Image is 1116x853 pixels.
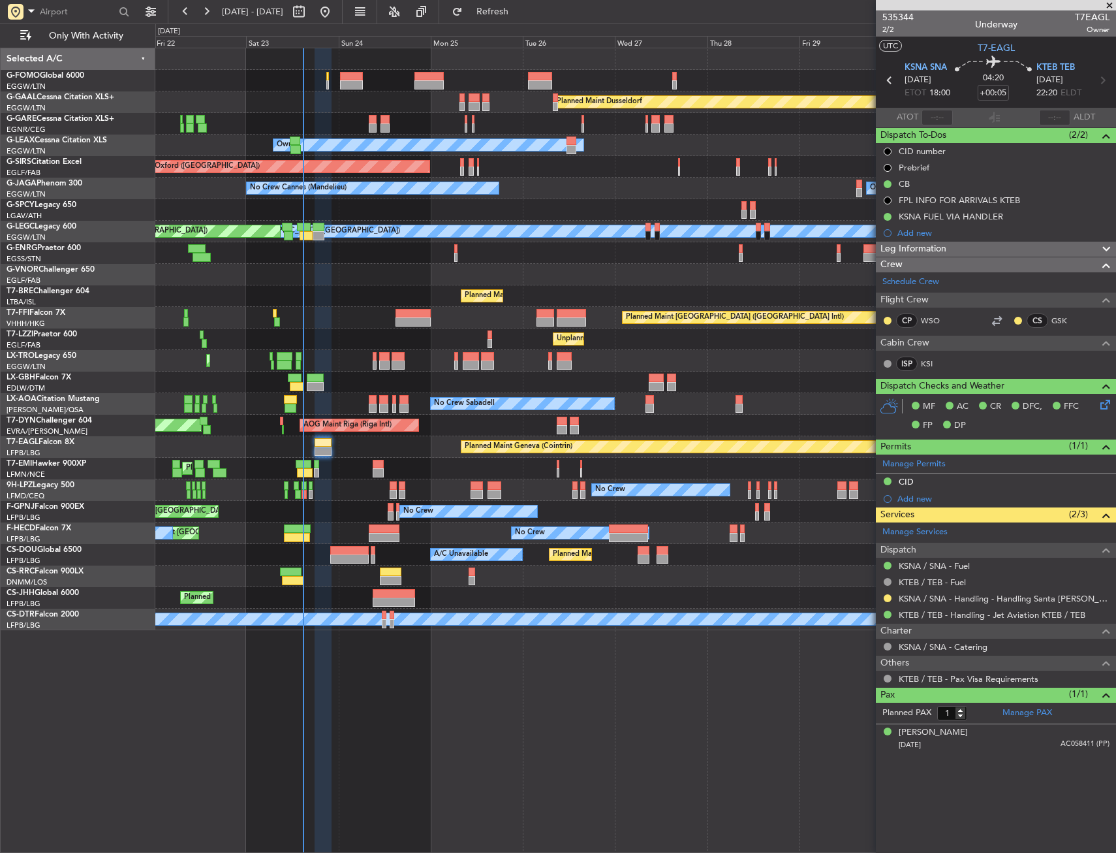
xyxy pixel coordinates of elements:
span: KTEB TEB [1036,61,1075,74]
span: AC [957,400,969,413]
span: G-ENRG [7,244,37,252]
a: G-GARECessna Citation XLS+ [7,115,114,123]
a: G-SPCYLegacy 650 [7,201,76,209]
span: Charter [880,624,912,639]
span: G-SPCY [7,201,35,209]
div: Owner Ibiza [870,178,910,198]
span: T7-BRE [7,287,33,295]
a: Manage Permits [882,458,946,471]
div: CID [899,476,914,487]
span: 2/2 [882,24,914,35]
div: ISP [896,357,918,371]
a: EGLF/FAB [7,276,40,285]
span: T7-FFI [7,309,29,317]
span: [DATE] [899,740,921,750]
div: CP [896,314,918,328]
span: G-LEAX [7,137,35,144]
a: LX-GBHFalcon 7X [7,374,71,381]
span: Pax [880,688,895,703]
button: UTC [879,40,902,52]
div: Sat 23 [246,36,338,48]
a: Manage PAX [1002,707,1052,720]
span: CS-DOU [7,546,37,554]
a: WSO [921,315,950,327]
span: (2/3) [1069,507,1088,521]
div: Add new [897,227,1109,238]
a: EGLF/FAB [7,340,40,350]
span: (2/2) [1069,128,1088,142]
a: CS-JHHGlobal 6000 [7,589,79,597]
div: Planned Maint Warsaw ([GEOGRAPHIC_DATA]) [465,286,622,306]
a: G-JAGAPhenom 300 [7,180,82,187]
a: CS-DOUGlobal 6500 [7,546,82,554]
a: KTEB / TEB - Fuel [899,577,966,588]
span: DP [954,419,966,432]
span: 535344 [882,10,914,24]
a: LTBA/ISL [7,297,36,307]
span: KSNA SNA [905,61,947,74]
div: Prebrief [899,162,929,173]
span: G-VNOR [7,266,39,274]
div: No Crew Cannes (Mandelieu) [250,178,347,198]
div: No Crew [595,480,625,500]
a: T7-FFIFalcon 7X [7,309,65,317]
span: 04:20 [983,72,1004,85]
a: GSK [1051,315,1081,327]
a: KSNA / SNA - Handling - Handling Santa [PERSON_NAME] KSNA - [GEOGRAPHIC_DATA] [899,593,1109,604]
a: CS-DTRFalcon 2000 [7,611,79,619]
button: Only With Activity [14,25,142,46]
a: LFPB/LBG [7,599,40,609]
label: Planned PAX [882,707,931,720]
span: (1/1) [1069,687,1088,701]
span: ATOT [897,111,918,124]
a: G-VNORChallenger 650 [7,266,95,274]
span: T7EAGL [1075,10,1109,24]
input: Airport [40,2,115,22]
a: KSNA / SNA - Catering [899,641,987,652]
div: Add new [897,493,1109,504]
span: ALDT [1074,111,1095,124]
div: Tue 26 [523,36,615,48]
span: T7-EAGL [7,438,39,446]
div: Planned Maint [GEOGRAPHIC_DATA] ([GEOGRAPHIC_DATA]) [553,545,758,564]
span: LX-TRO [7,352,35,360]
span: ELDT [1061,87,1081,100]
div: KSNA FUEL VIA HANDLER [899,211,1003,222]
a: F-GPNJFalcon 900EX [7,503,84,511]
span: ETOT [905,87,926,100]
a: EGGW/LTN [7,189,46,199]
a: EGGW/LTN [7,82,46,91]
div: Planned Maint [GEOGRAPHIC_DATA] ([GEOGRAPHIC_DATA] Intl) [626,308,844,327]
a: EGGW/LTN [7,103,46,113]
div: CB [899,178,910,189]
span: Owner [1075,24,1109,35]
a: T7-BREChallenger 604 [7,287,89,295]
a: Schedule Crew [882,276,939,289]
span: Leg Information [880,242,946,257]
a: DNMM/LOS [7,577,47,587]
span: LX-AOA [7,395,37,403]
a: G-SIRSCitation Excel [7,158,82,166]
div: No Crew [403,502,433,521]
a: LFMD/CEQ [7,491,44,501]
span: CR [990,400,1001,413]
span: Dispatch [880,543,916,558]
div: No Crew [515,523,545,543]
div: CS [1027,314,1048,328]
div: Owner [277,135,299,155]
a: EGSS/STN [7,254,41,264]
a: T7-EMIHawker 900XP [7,460,86,468]
span: AC058411 (PP) [1061,739,1109,750]
span: T7-EMI [7,460,32,468]
div: Planned Maint Dusseldorf [557,92,642,112]
a: EGGW/LTN [7,146,46,156]
a: Manage Services [882,526,948,539]
div: Planned Maint Geneva (Cointrin) [465,437,572,457]
span: G-LEGC [7,223,35,231]
span: T7-DYN [7,417,36,425]
span: G-FOMO [7,72,40,80]
span: CS-RRC [7,568,35,575]
span: CS-DTR [7,611,35,619]
span: 9H-LPZ [7,481,33,489]
a: G-LEGCLegacy 600 [7,223,76,231]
